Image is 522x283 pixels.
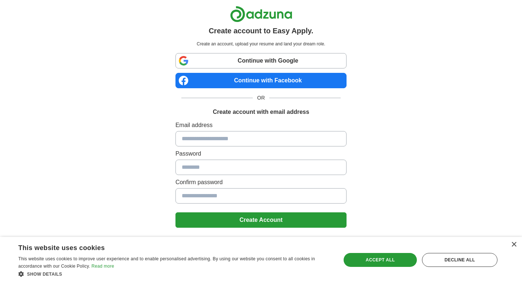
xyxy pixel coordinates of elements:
[27,272,62,277] span: Show details
[18,241,313,252] div: This website uses cookies
[175,212,347,228] button: Create Account
[175,178,347,187] label: Confirm password
[175,149,347,158] label: Password
[253,94,269,102] span: OR
[511,242,517,247] div: Close
[177,41,345,47] p: Create an account, upload your resume and land your dream role.
[18,256,315,269] span: This website uses cookies to improve user experience and to enable personalised advertising. By u...
[18,270,332,278] div: Show details
[422,253,497,267] div: Decline all
[92,264,114,269] a: Read more, opens a new window
[213,108,309,116] h1: Create account with email address
[344,253,417,267] div: Accept all
[209,25,314,36] h1: Create account to Easy Apply.
[175,121,347,130] label: Email address
[175,53,347,68] a: Continue with Google
[175,73,347,88] a: Continue with Facebook
[230,6,292,22] img: Adzuna logo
